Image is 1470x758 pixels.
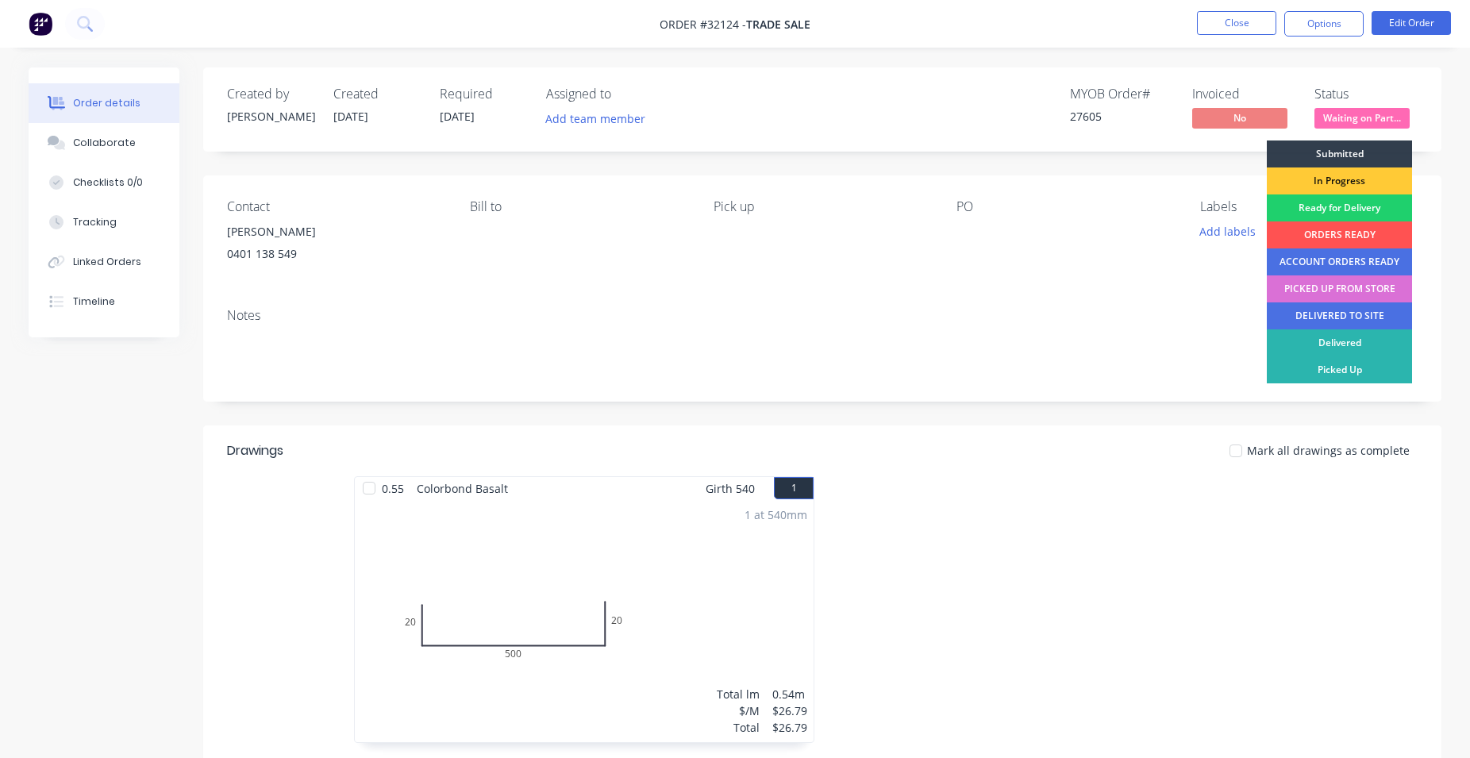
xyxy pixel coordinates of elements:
[355,500,814,742] div: 020500201 at 540mmTotal lm$/MTotal0.54m$26.79$26.79
[717,719,760,736] div: Total
[73,96,140,110] div: Order details
[227,108,314,125] div: [PERSON_NAME]
[1267,167,1412,194] div: In Progress
[1284,11,1364,37] button: Options
[227,221,444,271] div: [PERSON_NAME]0401 138 549
[227,308,1418,323] div: Notes
[706,477,755,500] span: Girth 540
[772,686,807,702] div: 0.54m
[375,477,410,500] span: 0.55
[227,199,444,214] div: Contact
[29,242,179,282] button: Linked Orders
[440,87,527,102] div: Required
[29,282,179,321] button: Timeline
[73,215,117,229] div: Tracking
[772,719,807,736] div: $26.79
[537,108,654,129] button: Add team member
[1267,221,1412,248] div: ORDERS READY
[1267,329,1412,356] div: Delivered
[1267,275,1412,302] div: PICKED UP FROM STORE
[714,199,931,214] div: Pick up
[73,294,115,309] div: Timeline
[1191,221,1264,242] button: Add labels
[1197,11,1276,35] button: Close
[1192,108,1287,128] span: No
[29,163,179,202] button: Checklists 0/0
[1267,302,1412,329] div: DELIVERED TO SITE
[227,243,444,265] div: 0401 138 549
[29,83,179,123] button: Order details
[29,12,52,36] img: Factory
[660,17,746,32] span: Order #32124 -
[1314,108,1410,128] span: Waiting on Part...
[73,175,143,190] div: Checklists 0/0
[1372,11,1451,35] button: Edit Order
[546,108,654,129] button: Add team member
[29,202,179,242] button: Tracking
[1192,87,1295,102] div: Invoiced
[546,87,705,102] div: Assigned to
[717,702,760,719] div: $/M
[774,477,814,499] button: 1
[1200,199,1418,214] div: Labels
[73,255,141,269] div: Linked Orders
[1314,108,1410,132] button: Waiting on Part...
[410,477,514,500] span: Colorbond Basalt
[1267,356,1412,383] div: Picked Up
[1070,87,1173,102] div: MYOB Order #
[1267,140,1412,167] div: Submitted
[227,87,314,102] div: Created by
[440,109,475,124] span: [DATE]
[29,123,179,163] button: Collaborate
[746,17,810,32] span: TRADE SALE
[73,136,136,150] div: Collaborate
[745,506,807,523] div: 1 at 540mm
[1267,248,1412,275] div: ACCOUNT ORDERS READY
[333,87,421,102] div: Created
[772,702,807,719] div: $26.79
[333,109,368,124] span: [DATE]
[227,441,283,460] div: Drawings
[227,221,444,243] div: [PERSON_NAME]
[1314,87,1418,102] div: Status
[470,199,687,214] div: Bill to
[1267,194,1412,221] div: Ready for Delivery
[956,199,1174,214] div: PO
[717,686,760,702] div: Total lm
[1070,108,1173,125] div: 27605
